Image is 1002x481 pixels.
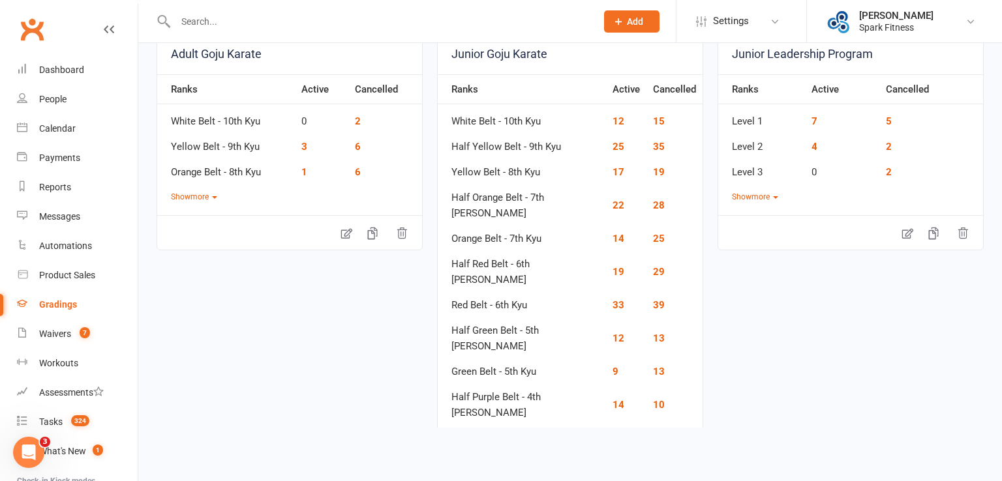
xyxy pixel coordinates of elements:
[613,399,624,411] a: 14
[355,115,361,127] a: 2
[39,182,71,192] div: Reports
[39,270,95,280] div: Product Sales
[39,153,80,163] div: Payments
[613,332,624,344] a: 12
[827,8,853,35] img: thumb_image1643853315.png
[438,355,606,380] td: Green Belt - 5th Kyu
[39,211,80,222] div: Messages
[438,35,703,74] a: Junior Goju Karate
[812,141,817,153] a: 4
[812,115,817,127] a: 7
[718,35,983,74] a: Junior Leadership Program
[859,22,934,33] div: Spark Fitness
[17,261,138,290] a: Product Sales
[805,155,879,181] td: 0
[653,399,665,411] a: 10
[17,85,138,114] a: People
[653,141,665,153] a: 35
[718,155,805,181] td: Level 3
[39,241,92,251] div: Automations
[17,143,138,173] a: Payments
[438,181,606,222] td: Half Orange Belt - 7th [PERSON_NAME]
[886,141,892,153] a: 2
[39,446,86,456] div: What's New
[295,104,348,130] td: 0
[438,421,606,446] td: Purple Belt - 4th Kyu
[653,366,665,377] a: 13
[16,13,48,46] a: Clubworx
[157,155,295,181] td: Orange Belt - 8th Kyu
[438,130,606,155] td: Half Yellow Belt - 9th Kyu
[438,313,606,355] td: Half Green Belt - 5th [PERSON_NAME]
[80,327,90,338] span: 7
[653,299,665,311] a: 39
[171,191,217,203] button: Showmore
[17,290,138,319] a: Gradings
[438,247,606,288] td: Half Red Belt - 6th [PERSON_NAME]
[71,415,89,426] span: 324
[604,10,660,33] button: Add
[627,16,643,27] span: Add
[355,141,361,153] a: 6
[653,233,665,244] a: 25
[886,166,892,178] a: 2
[39,387,104,398] div: Assessments
[653,266,665,278] a: 29
[613,141,624,153] a: 25
[732,191,778,203] button: Showmore
[39,416,63,427] div: Tasks
[613,166,624,178] a: 17
[39,299,77,310] div: Gradings
[859,10,934,22] div: [PERSON_NAME]
[301,166,307,178] a: 1
[301,141,307,153] a: 3
[646,74,703,104] th: Cancelled
[653,115,665,127] a: 15
[438,222,606,247] td: Orange Belt - 7th Kyu
[39,358,78,368] div: Workouts
[17,114,138,143] a: Calendar
[653,166,665,178] a: 19
[718,104,805,130] td: Level 1
[613,199,624,211] a: 22
[39,65,84,75] div: Dashboard
[653,332,665,344] a: 13
[438,155,606,181] td: Yellow Belt - 8th Kyu
[613,299,624,311] a: 33
[39,328,71,339] div: Waivers
[438,104,606,130] td: White Belt - 10th Kyu
[157,130,295,155] td: Yellow Belt - 9th Kyu
[879,74,983,104] th: Cancelled
[157,35,422,74] a: Adult Goju Karate
[805,74,879,104] th: Active
[93,445,103,456] span: 1
[17,55,138,85] a: Dashboard
[13,437,44,468] iframe: Intercom live chat
[718,130,805,155] td: Level 2
[613,366,618,377] a: 9
[17,319,138,349] a: Waivers 7
[653,199,665,211] a: 28
[17,231,138,261] a: Automations
[40,437,50,447] span: 3
[39,123,76,134] div: Calendar
[718,74,805,104] th: Ranks
[17,437,138,466] a: What's New1
[438,74,606,104] th: Ranks
[438,380,606,421] td: Half Purple Belt - 4th [PERSON_NAME]
[613,266,624,278] a: 19
[713,7,749,36] span: Settings
[613,233,624,244] a: 14
[157,104,295,130] td: White Belt - 10th Kyu
[172,12,587,31] input: Search...
[17,378,138,407] a: Assessments
[17,173,138,202] a: Reports
[157,74,295,104] th: Ranks
[39,94,67,104] div: People
[295,74,348,104] th: Active
[613,115,624,127] a: 12
[355,166,361,178] a: 6
[17,202,138,231] a: Messages
[606,74,646,104] th: Active
[348,74,422,104] th: Cancelled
